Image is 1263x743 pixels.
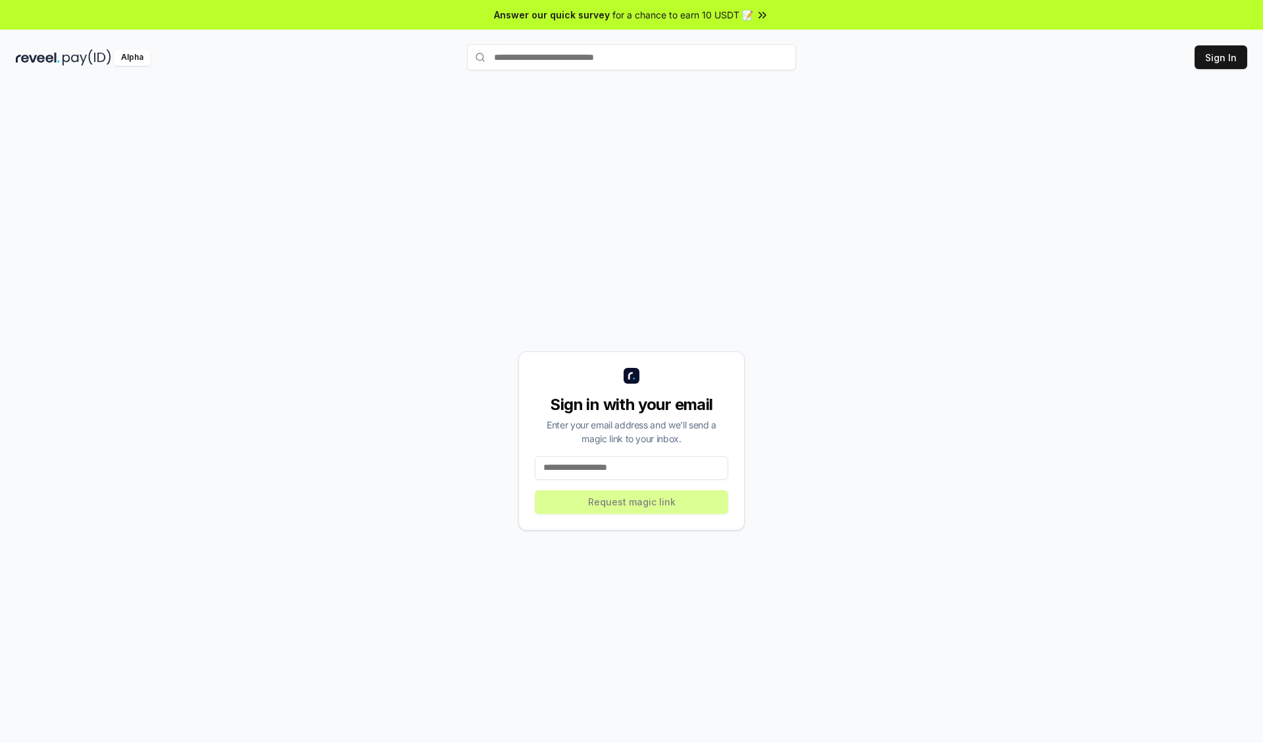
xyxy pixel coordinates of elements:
span: for a chance to earn 10 USDT 📝 [612,8,753,22]
img: pay_id [62,49,111,66]
img: reveel_dark [16,49,60,66]
button: Sign In [1195,45,1247,69]
div: Enter your email address and we’ll send a magic link to your inbox. [535,418,728,446]
img: logo_small [624,368,639,384]
span: Answer our quick survey [494,8,610,22]
div: Alpha [114,49,151,66]
div: Sign in with your email [535,394,728,415]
